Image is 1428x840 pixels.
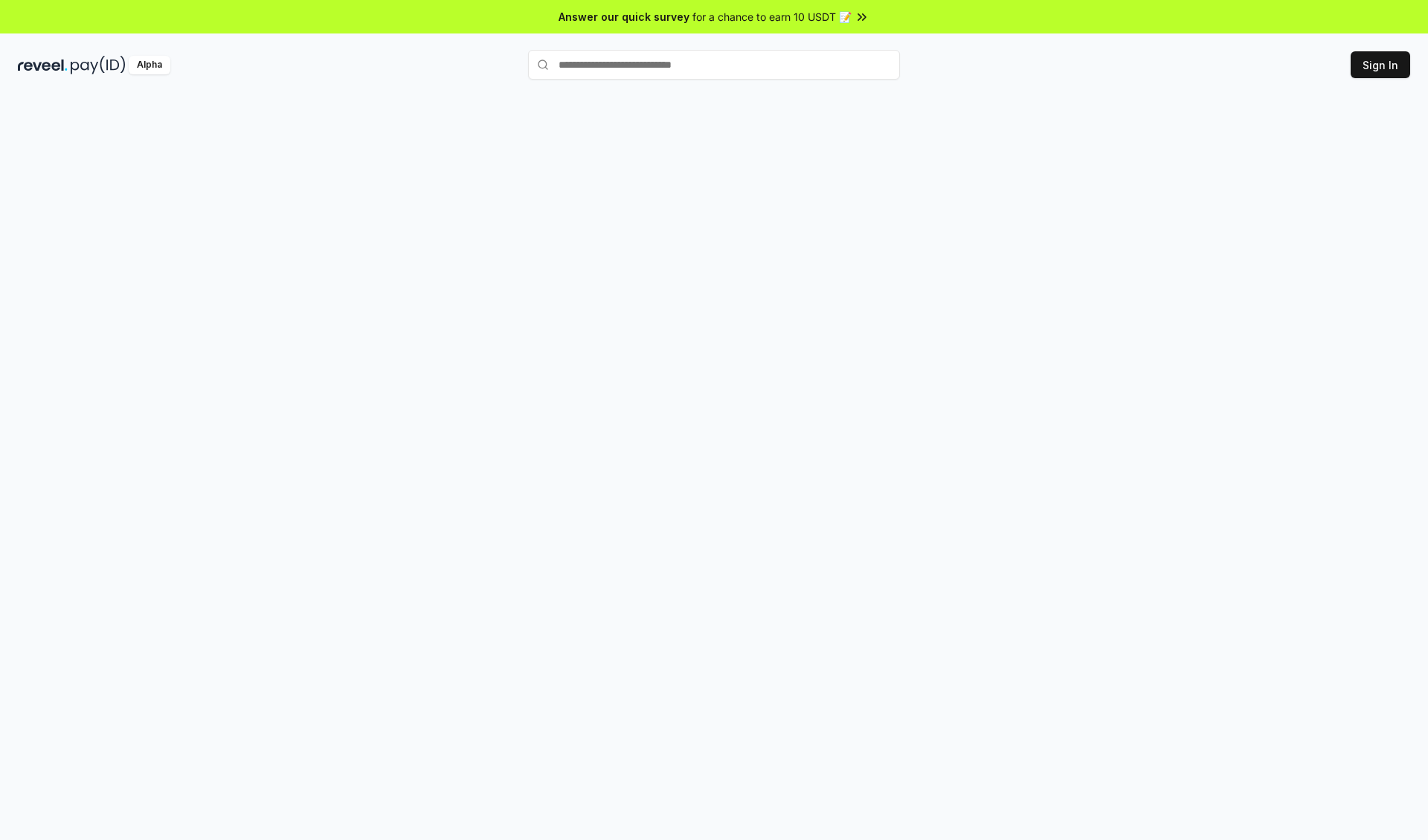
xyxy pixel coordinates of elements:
img: pay_id [71,56,126,74]
span: Answer our quick survey [559,9,689,25]
div: Alpha [129,56,170,74]
button: Sign In [1351,51,1410,78]
img: reveel_dark [18,56,68,74]
span: for a chance to earn 10 USDT 📝 [692,9,852,25]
